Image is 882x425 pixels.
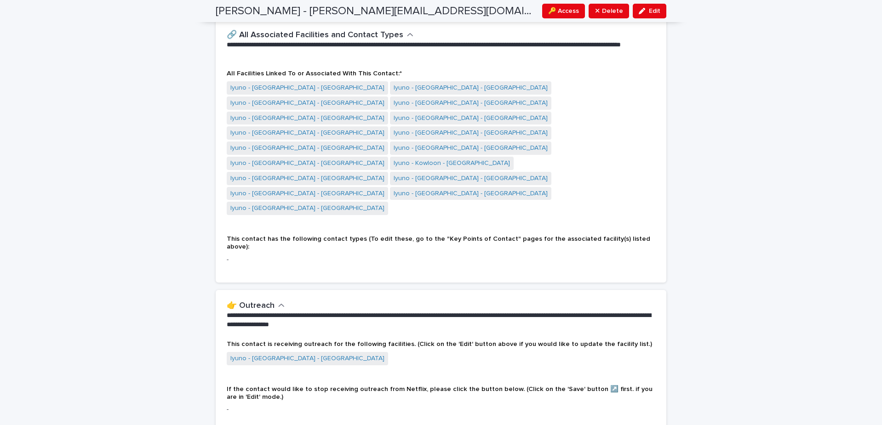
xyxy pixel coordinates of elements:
button: Edit [633,4,666,18]
a: Iyuno - [GEOGRAPHIC_DATA] - [GEOGRAPHIC_DATA] [230,354,384,363]
a: Iyuno - [GEOGRAPHIC_DATA] - [GEOGRAPHIC_DATA] [394,113,548,123]
span: ⤫ Delete [595,6,623,16]
a: Iyuno - [GEOGRAPHIC_DATA] - [GEOGRAPHIC_DATA] [394,189,548,198]
a: Iyuno - [GEOGRAPHIC_DATA] - [GEOGRAPHIC_DATA] [230,128,384,138]
a: Iyuno - [GEOGRAPHIC_DATA] - [GEOGRAPHIC_DATA] [230,189,384,198]
a: Iyuno - [GEOGRAPHIC_DATA] - [GEOGRAPHIC_DATA] [394,174,548,183]
span: Edit [649,8,660,14]
a: Iyuno - [GEOGRAPHIC_DATA] - [GEOGRAPHIC_DATA] [394,128,548,138]
span: This contact is receiving outreach for the following facilities. (Click on the 'Edit' button abov... [227,341,652,347]
p: - [227,255,655,265]
span: If the contact would like to stop receiving outreach from Netflix, please click the button below.... [227,386,653,400]
a: Iyuno - [GEOGRAPHIC_DATA] - [GEOGRAPHIC_DATA] [394,143,548,153]
a: Iyuno - [GEOGRAPHIC_DATA] - [GEOGRAPHIC_DATA] [394,98,548,108]
h2: 👉 Outreach [227,301,275,311]
h2: 🔗 All Associated Facilities and Contact Types [227,30,403,40]
a: Iyuno - [GEOGRAPHIC_DATA] - [GEOGRAPHIC_DATA] [230,98,384,108]
a: Iyuno - [GEOGRAPHIC_DATA] - [GEOGRAPHIC_DATA] [230,174,384,183]
button: 🔑 Access [542,4,585,18]
a: Iyuno - [GEOGRAPHIC_DATA] - [GEOGRAPHIC_DATA] [230,143,384,153]
p: - [227,405,655,414]
a: Iyuno - Kowloon - [GEOGRAPHIC_DATA] [394,159,510,168]
button: ⤫ Delete [589,4,629,18]
a: Iyuno - [GEOGRAPHIC_DATA] - [GEOGRAPHIC_DATA] [394,83,548,93]
span: This contact has the following contact types (To edit these, go to the "Key Points of Contact" pa... [227,236,650,250]
a: Iyuno - [GEOGRAPHIC_DATA] - [GEOGRAPHIC_DATA] [230,204,384,213]
h2: [PERSON_NAME] - [PERSON_NAME][EMAIL_ADDRESS][DOMAIN_NAME] [216,5,535,18]
span: All Facilities Linked To or Associated With This Contact:* [227,70,402,77]
a: Iyuno - [GEOGRAPHIC_DATA] - [GEOGRAPHIC_DATA] [230,113,384,123]
button: 🔗 All Associated Facilities and Contact Types [227,30,413,40]
button: 👉 Outreach [227,301,285,311]
a: Iyuno - [GEOGRAPHIC_DATA] - [GEOGRAPHIC_DATA] [230,159,384,168]
a: Iyuno - [GEOGRAPHIC_DATA] - [GEOGRAPHIC_DATA] [230,83,384,93]
span: 🔑 Access [548,6,579,16]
